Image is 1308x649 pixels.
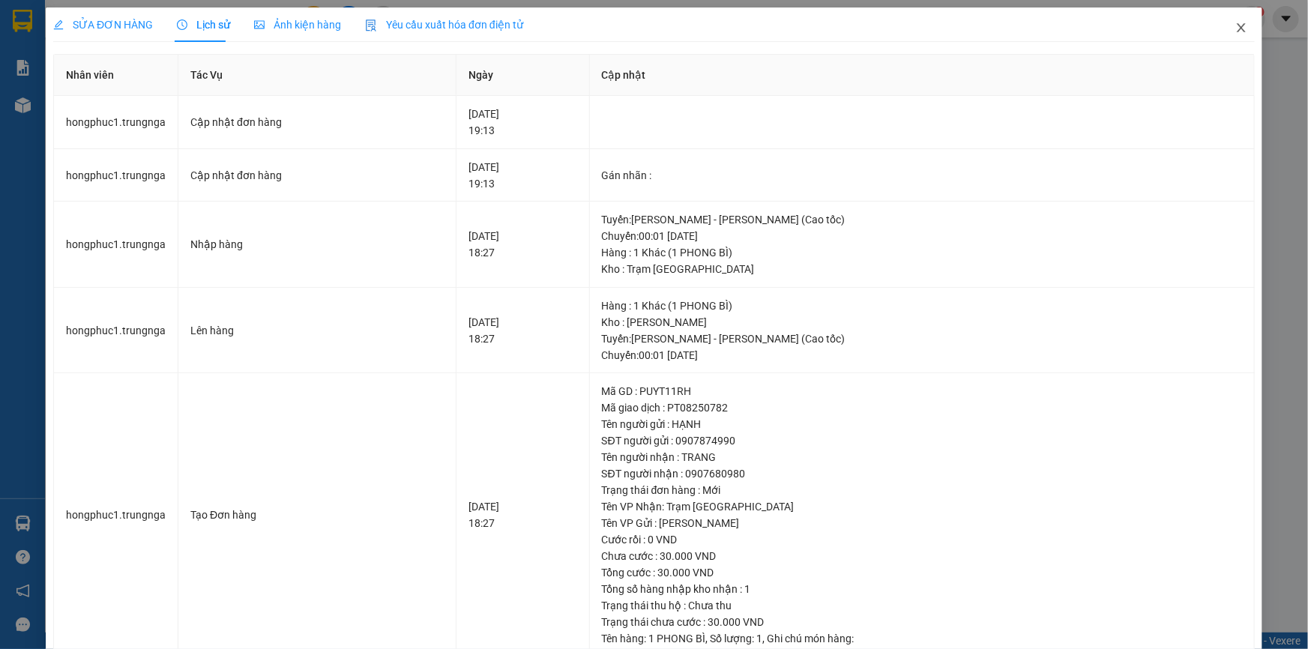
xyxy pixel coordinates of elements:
span: 1 PHONG BÌ [649,633,706,645]
div: Tên hàng: , Số lượng: , Ghi chú món hàng: [602,630,1242,647]
span: clock-circle [177,19,187,30]
td: hongphuc1.trungnga [54,149,178,202]
div: SĐT người nhận : 0907680980 [602,465,1242,482]
div: Tuyến : [PERSON_NAME] - [PERSON_NAME] (Cao tốc) Chuyến: 00:01 [DATE] [602,330,1242,363]
div: Tổng cước : 30.000 VND [602,564,1242,581]
div: Lên hàng [190,322,444,339]
div: SĐT người gửi : 0907874990 [602,432,1242,449]
div: Tên người nhận : TRANG [602,449,1242,465]
span: 1 [757,633,763,645]
th: Cập nhật [590,55,1255,96]
div: Cước rồi : 0 VND [602,531,1242,548]
th: Nhân viên [54,55,178,96]
th: Ngày [456,55,589,96]
div: Tên người gửi : HẠNH [602,416,1242,432]
div: [DATE] 19:13 [468,106,576,139]
div: Cập nhật đơn hàng [190,114,444,130]
span: close [1235,22,1247,34]
div: Trạng thái chưa cước : 30.000 VND [602,614,1242,630]
div: [DATE] 18:27 [468,314,576,347]
div: Tạo Đơn hàng [190,507,444,523]
span: edit [53,19,64,30]
div: [DATE] 18:27 [468,228,576,261]
div: Trạng thái thu hộ : Chưa thu [602,597,1242,614]
div: Kho : [PERSON_NAME] [602,314,1242,330]
span: Ảnh kiện hàng [254,19,341,31]
div: Mã giao dịch : PT08250782 [602,399,1242,416]
div: Chưa cước : 30.000 VND [602,548,1242,564]
div: [DATE] 18:27 [468,498,576,531]
div: Hàng : 1 Khác (1 PHONG BÌ) [602,244,1242,261]
div: [DATE] 19:13 [468,159,576,192]
div: Tuyến : [PERSON_NAME] - [PERSON_NAME] (Cao tốc) Chuyến: 00:01 [DATE] [602,211,1242,244]
div: Tổng số hàng nhập kho nhận : 1 [602,581,1242,597]
div: Kho : Trạm [GEOGRAPHIC_DATA] [602,261,1242,277]
img: icon [365,19,377,31]
div: Mã GD : PUYT11RH [602,383,1242,399]
div: Trạng thái đơn hàng : Mới [602,482,1242,498]
span: picture [254,19,265,30]
span: Lịch sử [177,19,230,31]
span: Yêu cầu xuất hóa đơn điện tử [365,19,523,31]
td: hongphuc1.trungnga [54,202,178,288]
div: Cập nhật đơn hàng [190,167,444,184]
td: hongphuc1.trungnga [54,288,178,374]
div: Gán nhãn : [602,167,1242,184]
div: Hàng : 1 Khác (1 PHONG BÌ) [602,298,1242,314]
button: Close [1220,7,1262,49]
td: hongphuc1.trungnga [54,96,178,149]
span: SỬA ĐƠN HÀNG [53,19,153,31]
div: Tên VP Nhận: Trạm [GEOGRAPHIC_DATA] [602,498,1242,515]
div: Nhập hàng [190,236,444,253]
th: Tác Vụ [178,55,456,96]
div: Tên VP Gửi : [PERSON_NAME] [602,515,1242,531]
